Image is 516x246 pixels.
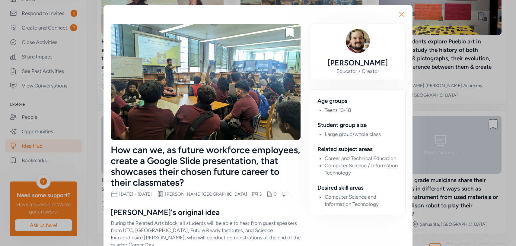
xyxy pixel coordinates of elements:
[325,155,398,162] li: Career and Technical Education
[325,106,398,114] li: Teens 13-18
[325,131,398,138] li: Large group/whole class
[325,193,398,208] li: Computer Science and Information Technology
[274,191,277,197] div: 0
[165,191,247,197] div: [PERSON_NAME][GEOGRAPHIC_DATA]
[317,184,398,192] div: Desired skill areas
[289,191,291,197] div: 1
[336,68,379,75] div: Educator / Creator
[259,191,262,197] div: 3
[317,97,398,105] div: Age groups
[317,121,398,129] div: Student group size
[111,145,301,188] div: How can we, as future workforce employees, create a Google Slide presentation, that showcases the...
[111,24,301,140] img: image
[111,207,301,217] div: [PERSON_NAME]'s original idea
[346,29,370,53] img: Avatar
[119,191,152,197] div: [DATE] - [DATE]
[317,145,398,153] div: Related subject areas
[328,58,388,68] div: [PERSON_NAME]
[325,162,398,176] li: Computer Science / Information Technology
